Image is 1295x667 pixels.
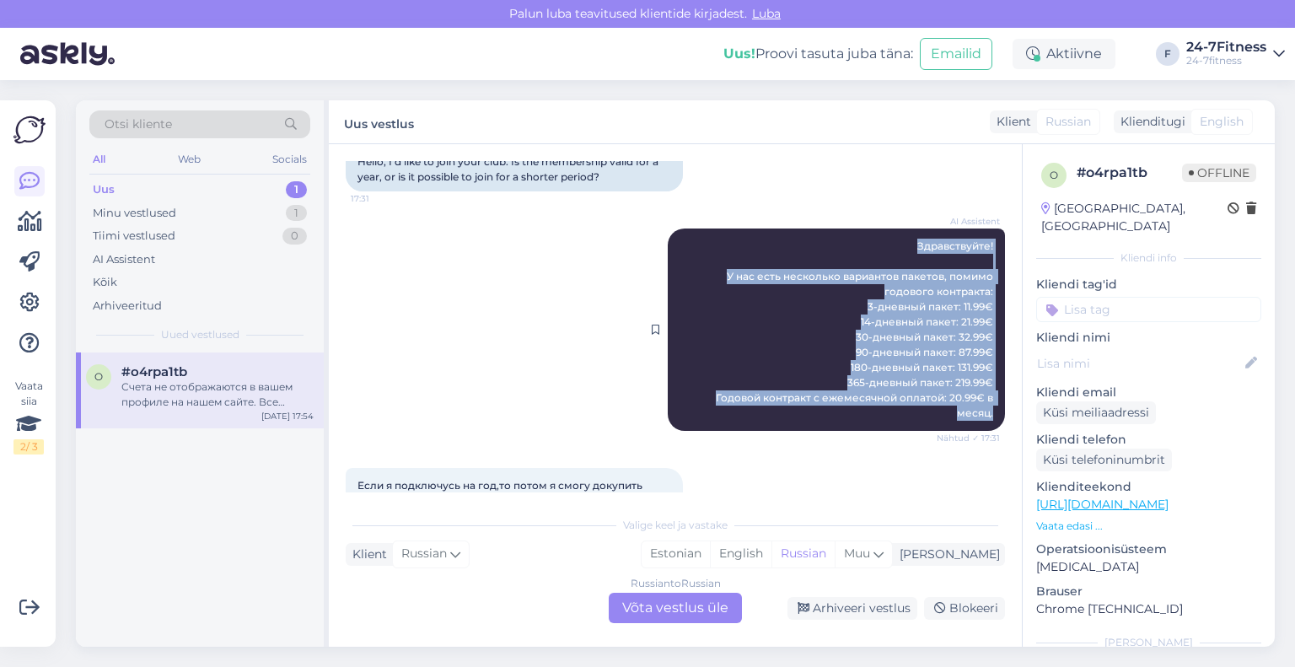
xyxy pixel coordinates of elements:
[844,546,870,561] span: Muu
[787,597,917,620] div: Arhiveeri vestlus
[990,113,1031,131] div: Klient
[1036,519,1261,534] p: Vaata edasi ...
[747,6,786,21] span: Luba
[1200,113,1244,131] span: English
[93,228,175,245] div: Tiimi vestlused
[401,545,447,563] span: Russian
[282,228,307,245] div: 0
[89,148,109,170] div: All
[1156,42,1179,66] div: F
[161,327,239,342] span: Uued vestlused
[1036,558,1261,576] p: [MEDICAL_DATA]
[286,205,307,222] div: 1
[1036,541,1261,558] p: Operatsioonisüsteem
[286,181,307,198] div: 1
[1013,39,1115,69] div: Aktiivne
[13,114,46,146] img: Askly Logo
[94,370,103,383] span: o
[937,432,1000,444] span: Nähtud ✓ 17:31
[261,410,314,422] div: [DATE] 17:54
[357,479,645,507] span: Если я подключусь на год,то потом я смогу докупить групповые ьренировки?
[105,116,172,133] span: Otsi kliente
[609,593,742,623] div: Võta vestlus üle
[642,541,710,567] div: Estonian
[1036,276,1261,293] p: Kliendi tag'id
[269,148,310,170] div: Socials
[1186,54,1266,67] div: 24-7fitness
[13,379,44,455] div: Vaata siia
[924,597,1005,620] div: Blokeeri
[93,181,115,198] div: Uus
[723,44,913,64] div: Proovi tasuta juba täna:
[346,518,1005,533] div: Valige keel ja vastake
[1077,163,1182,183] div: # o4rpa1tb
[93,274,117,291] div: Kõik
[121,379,314,410] div: Счета не отображаются в вашем профиле на нашем сайте. Все отправленные вам электронные счета можн...
[13,439,44,455] div: 2 / 3
[710,541,771,567] div: English
[1036,635,1261,650] div: [PERSON_NAME]
[631,576,721,591] div: Russian to Russian
[920,38,992,70] button: Emailid
[93,205,176,222] div: Minu vestlused
[1186,40,1285,67] a: 24-7Fitness24-7fitness
[1041,200,1228,235] div: [GEOGRAPHIC_DATA], [GEOGRAPHIC_DATA]
[723,46,755,62] b: Uus!
[351,192,414,205] span: 17:31
[1186,40,1266,54] div: 24-7Fitness
[937,215,1000,228] span: AI Assistent
[121,364,187,379] span: #o4rpa1tb
[1036,449,1172,471] div: Küsi telefoninumbrit
[346,546,387,563] div: Klient
[1036,583,1261,600] p: Brauser
[1050,169,1058,181] span: o
[1036,478,1261,496] p: Klienditeekond
[93,298,162,315] div: Arhiveeritud
[1182,164,1256,182] span: Offline
[346,148,683,191] div: Hello, I'd like to join your club. Is the membership valid for a year, or is it possible to join ...
[1045,113,1091,131] span: Russian
[1036,297,1261,322] input: Lisa tag
[1036,250,1261,266] div: Kliendi info
[1036,329,1261,347] p: Kliendi nimi
[1037,354,1242,373] input: Lisa nimi
[1036,497,1169,512] a: [URL][DOMAIN_NAME]
[175,148,204,170] div: Web
[771,541,835,567] div: Russian
[93,251,155,268] div: AI Assistent
[344,110,414,133] label: Uus vestlus
[1036,600,1261,618] p: Chrome [TECHNICAL_ID]
[1114,113,1185,131] div: Klienditugi
[893,546,1000,563] div: [PERSON_NAME]
[1036,401,1156,424] div: Küsi meiliaadressi
[1036,384,1261,401] p: Kliendi email
[1036,431,1261,449] p: Kliendi telefon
